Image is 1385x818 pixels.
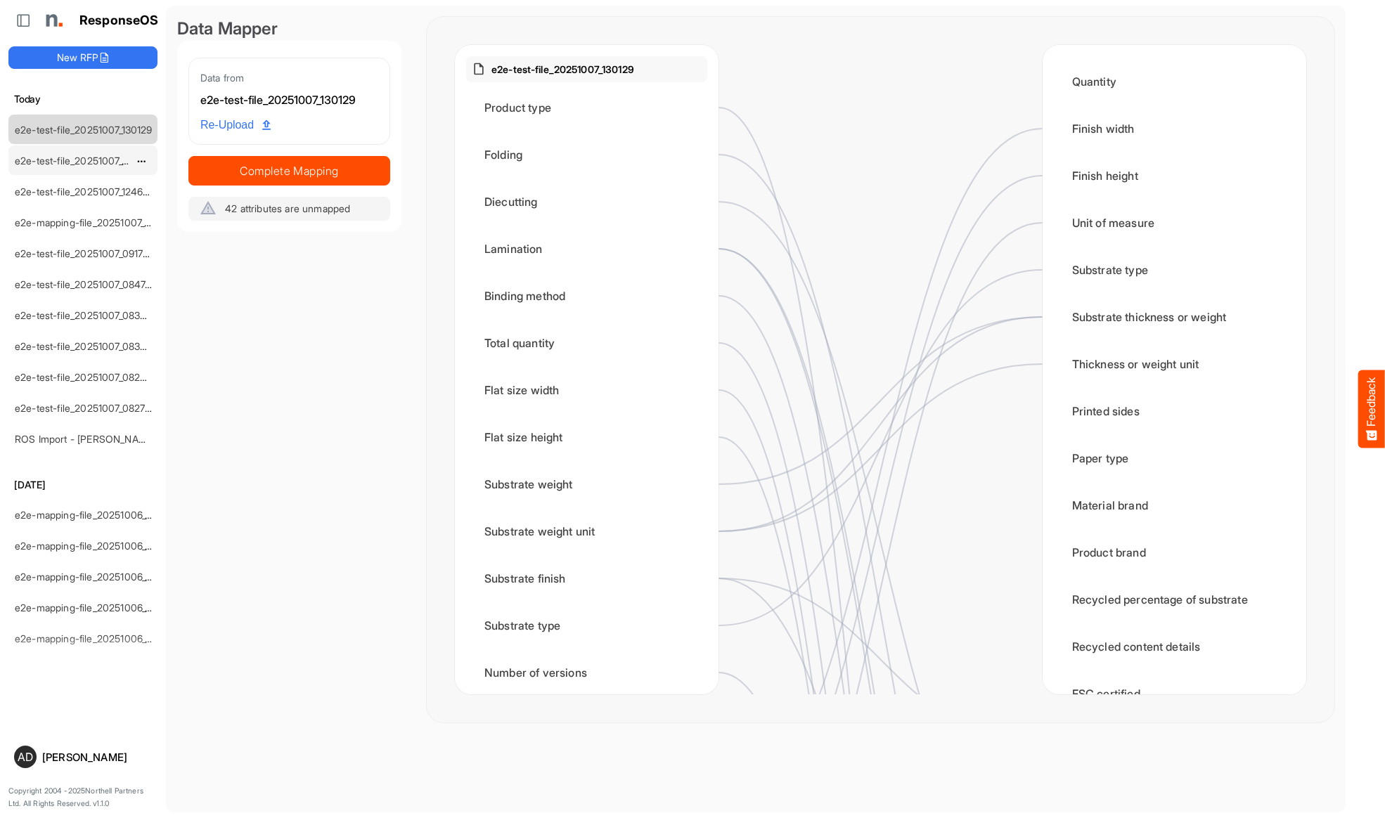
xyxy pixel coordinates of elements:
[1358,370,1385,448] button: Feedback
[200,116,271,134] span: Re-Upload
[466,368,707,412] div: Flat size width
[188,156,390,186] button: Complete Mapping
[200,70,378,86] div: Data from
[15,278,157,290] a: e2e-test-file_20251007_084748
[15,402,158,414] a: e2e-test-file_20251007_082700
[189,161,389,181] span: Complete Mapping
[134,154,148,168] button: dropdownbutton
[1054,154,1295,197] div: Finish height
[15,571,176,583] a: e2e-mapping-file_20251006_151344
[1054,672,1295,715] div: FSC certified
[15,340,155,352] a: e2e-test-file_20251007_083231
[15,216,176,228] a: e2e-mapping-file_20251007_092137
[466,180,707,223] div: Diecutting
[1054,342,1295,386] div: Thickness or weight unit
[15,247,155,259] a: e2e-test-file_20251007_091705
[466,133,707,176] div: Folding
[1054,389,1295,433] div: Printed sides
[8,46,157,69] button: New RFP
[1054,60,1295,103] div: Quantity
[1054,578,1295,621] div: Recycled percentage of substrate
[8,785,157,810] p: Copyright 2004 - 2025 Northell Partners Ltd. All Rights Reserved. v 1.1.0
[42,752,152,762] div: [PERSON_NAME]
[8,91,157,107] h6: Today
[1054,436,1295,480] div: Paper type
[200,91,378,110] div: e2e-test-file_20251007_130129
[1054,625,1295,668] div: Recycled content details
[1054,107,1295,150] div: Finish width
[177,17,401,41] div: Data Mapper
[1054,248,1295,292] div: Substrate type
[466,274,707,318] div: Binding method
[1054,531,1295,574] div: Product brand
[8,477,157,493] h6: [DATE]
[15,632,175,644] a: e2e-mapping-file_20251006_151233
[15,433,197,445] a: ROS Import - [PERSON_NAME] - ROS 11
[15,309,158,321] a: e2e-test-file_20251007_083842
[15,540,175,552] a: e2e-mapping-file_20251006_151638
[466,415,707,459] div: Flat size height
[195,112,276,138] a: Re-Upload
[466,651,707,694] div: Number of versions
[15,155,154,167] a: e2e-test-file_20251007_125647
[15,124,153,136] a: e2e-test-file_20251007_130129
[18,751,33,762] span: AD
[1054,295,1295,339] div: Substrate thickness or weight
[15,186,154,197] a: e2e-test-file_20251007_124657
[466,86,707,129] div: Product type
[466,462,707,506] div: Substrate weight
[466,557,707,600] div: Substrate finish
[466,604,707,647] div: Substrate type
[491,62,634,77] p: e2e-test-file_20251007_130129
[225,202,350,214] span: 42 attributes are unmapped
[39,6,67,34] img: Northell
[15,371,158,383] a: e2e-test-file_20251007_082946
[1054,201,1295,245] div: Unit of measure
[466,321,707,365] div: Total quantity
[15,509,176,521] a: e2e-mapping-file_20251006_152957
[1054,483,1295,527] div: Material brand
[466,509,707,553] div: Substrate weight unit
[15,602,175,613] a: e2e-mapping-file_20251006_151326
[466,227,707,271] div: Lamination
[79,13,159,28] h1: ResponseOS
